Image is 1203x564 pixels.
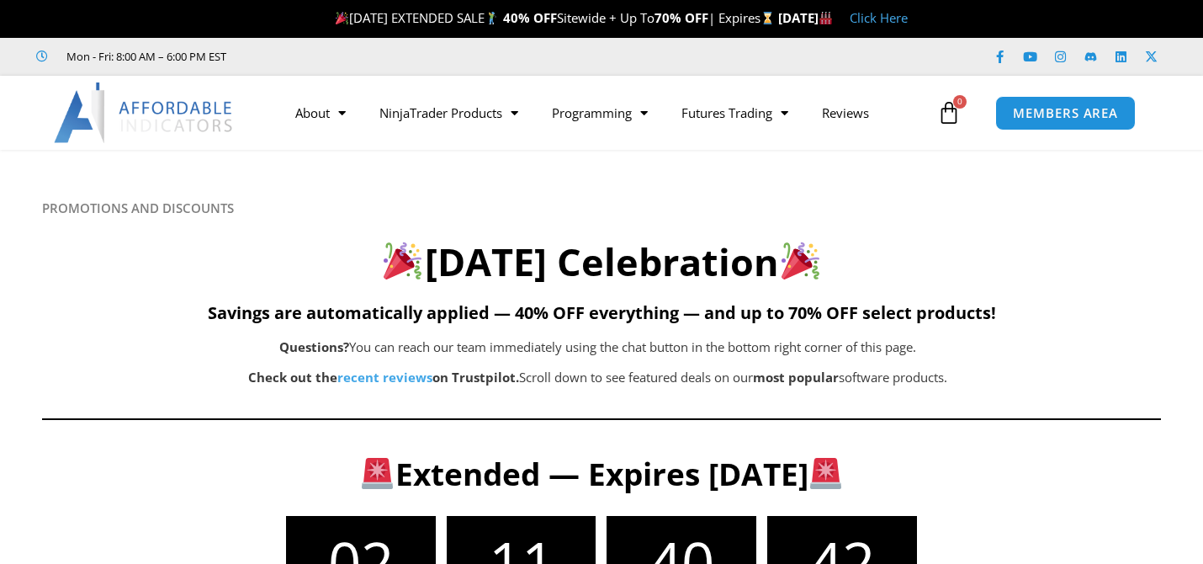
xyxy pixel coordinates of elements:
[62,46,226,67] span: Mon - Fri: 8:00 AM – 6:00 PM EST
[54,82,235,143] img: LogoAI | Affordable Indicators – NinjaTrader
[778,9,833,26] strong: [DATE]
[278,93,933,132] nav: Menu
[279,338,349,355] b: Questions?
[250,48,502,65] iframe: Customer reviews powered by Trustpilot
[654,9,708,26] strong: 70% OFF
[126,366,1070,390] p: Scroll down to see featured deals on our software products.
[363,93,535,132] a: NinjaTrader Products
[485,12,498,24] img: 🏌️‍♂️
[331,9,777,26] span: [DATE] EXTENDED SALE Sitewide + Up To | Expires
[665,93,805,132] a: Futures Trading
[810,458,841,489] img: 🚨
[850,9,908,26] a: Click Here
[42,237,1161,287] h2: [DATE] Celebration
[912,88,986,137] a: 0
[761,12,774,24] img: ⌛
[819,12,832,24] img: 🏭
[753,369,839,386] b: most popular
[503,9,557,26] strong: 40% OFF
[362,458,393,489] img: 🚨
[336,12,348,24] img: 🎉
[1013,107,1118,120] span: MEMBERS AREA
[995,96,1136,130] a: MEMBERS AREA
[384,242,421,279] img: 🎉
[337,369,432,386] a: recent reviews
[782,242,819,279] img: 🎉
[535,93,665,132] a: Programming
[278,93,363,132] a: About
[130,454,1073,494] h3: Extended — Expires [DATE]
[42,200,1161,216] h6: PROMOTIONS AND DISCOUNTS
[805,93,886,132] a: Reviews
[126,336,1070,359] p: You can reach our team immediately using the chat button in the bottom right corner of this page.
[42,303,1161,323] h5: Savings are automatically applied — 40% OFF everything — and up to 70% OFF select products!
[248,369,519,386] strong: Check out the on Trustpilot.
[953,95,967,109] span: 0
